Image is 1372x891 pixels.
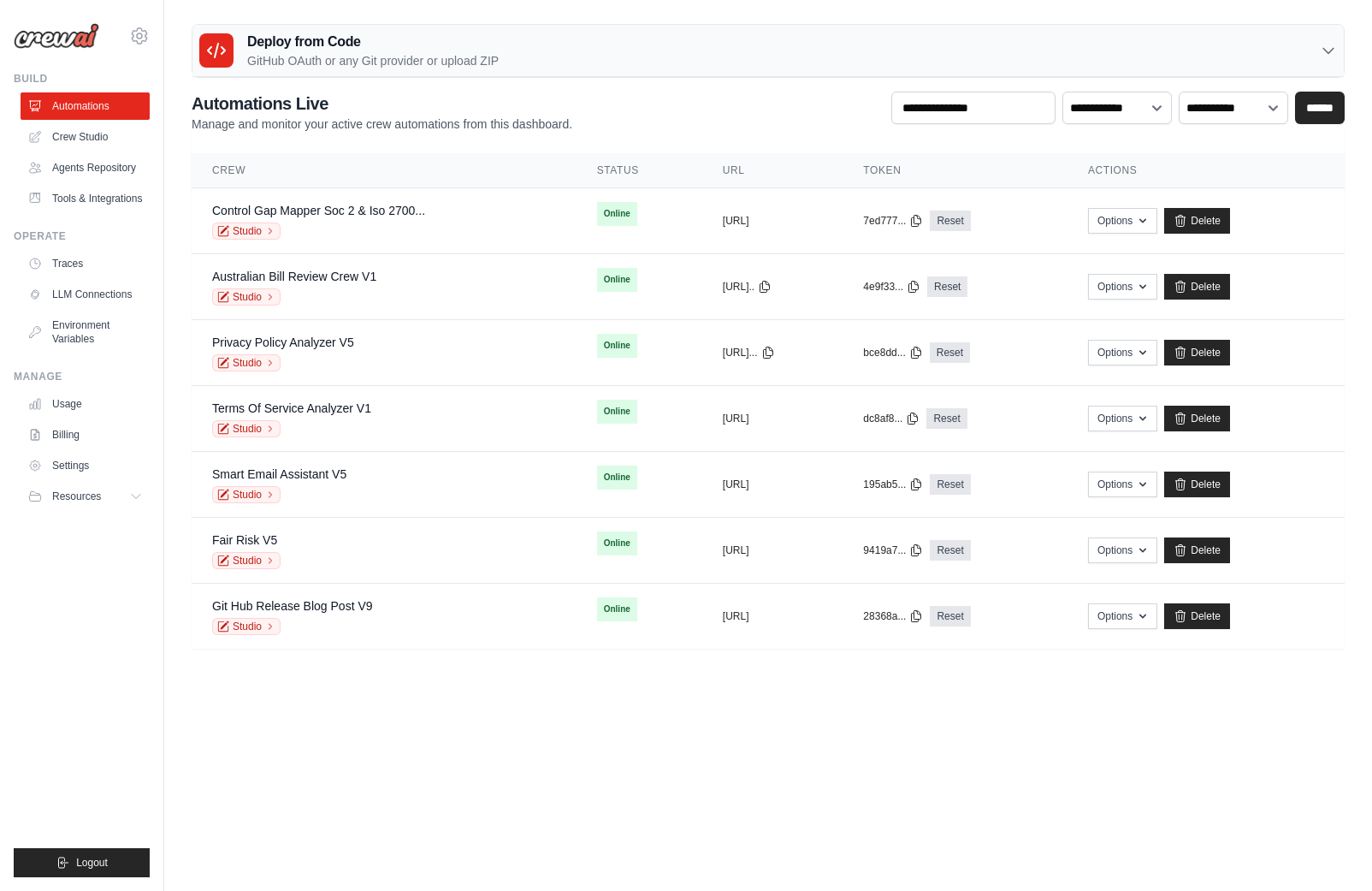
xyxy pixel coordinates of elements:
button: 9419a7... [863,544,923,557]
a: Delete [1164,538,1230,563]
img: Logo [14,23,99,49]
button: 4e9f33... [863,280,920,294]
a: Reset [930,211,970,231]
p: Manage and monitor your active crew automations from this dashboard. [192,116,572,133]
a: LLM Connections [21,281,150,308]
h2: Automations Live [192,92,572,116]
a: Control Gap Mapper Soc 2 & Iso 2700... [212,204,425,217]
a: Git Hub Release Blog Post V9 [212,599,373,613]
button: 7ed777... [863,214,923,228]
th: Crew [192,153,577,188]
a: Studio [212,288,281,306]
button: Options [1088,274,1157,300]
a: Agents Repository [21,154,150,181]
th: Actions [1067,153,1345,188]
button: Options [1088,538,1157,563]
a: Tools & Integrations [21,185,150,212]
th: Token [843,153,1067,188]
button: Options [1088,603,1157,629]
button: dc8af8... [863,412,920,425]
a: Reset [930,474,970,495]
a: Studio [212,618,281,635]
a: Reset [930,606,970,627]
a: Studio [212,223,281,240]
a: Studio [212,354,281,371]
span: Online [597,400,637,424]
a: Delete [1164,472,1230,497]
a: Reset [926,408,967,429]
p: GitHub OAuth or any Git provider or upload ZIP [247,52,499,69]
a: Delete [1164,406,1230,431]
span: Logout [76,856,108,870]
a: Studio [212,552,281,569]
a: Traces [21,250,150,277]
button: Logout [14,848,150,877]
button: bce8dd... [863,346,922,359]
a: Delete [1164,208,1230,234]
a: Delete [1164,603,1230,629]
a: Reset [930,540,970,561]
a: Fair Risk V5 [212,533,277,547]
a: Privacy Policy Analyzer V5 [212,336,354,349]
a: Delete [1164,274,1230,300]
span: Online [597,334,637,358]
span: Online [597,202,637,226]
span: Online [597,532,637,555]
div: Build [14,72,150,86]
a: Studio [212,486,281,503]
button: Resources [21,483,150,510]
a: Studio [212,420,281,437]
a: Environment Variables [21,312,150,353]
button: Options [1088,208,1157,234]
a: Billing [21,421,150,448]
a: Settings [21,452,150,479]
a: Reset [930,342,970,363]
a: Automations [21,92,150,120]
a: Usage [21,390,150,418]
h3: Deploy from Code [247,32,499,52]
button: 195ab5... [863,478,923,491]
span: Online [597,597,637,621]
span: Online [597,466,637,490]
a: Smart Email Assistant V5 [212,467,346,481]
div: Operate [14,229,150,243]
a: Terms Of Service Analyzer V1 [212,401,371,415]
th: Status [577,153,702,188]
button: 28368a... [863,609,923,623]
button: Options [1088,340,1157,365]
button: Options [1088,472,1157,497]
th: URL [702,153,843,188]
a: Australian Bill Review Crew V1 [212,270,376,283]
a: Crew Studio [21,123,150,151]
span: Resources [52,490,101,503]
span: Online [597,268,637,292]
button: Options [1088,406,1157,431]
div: Manage [14,370,150,383]
a: Reset [927,276,967,297]
a: Delete [1164,340,1230,365]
